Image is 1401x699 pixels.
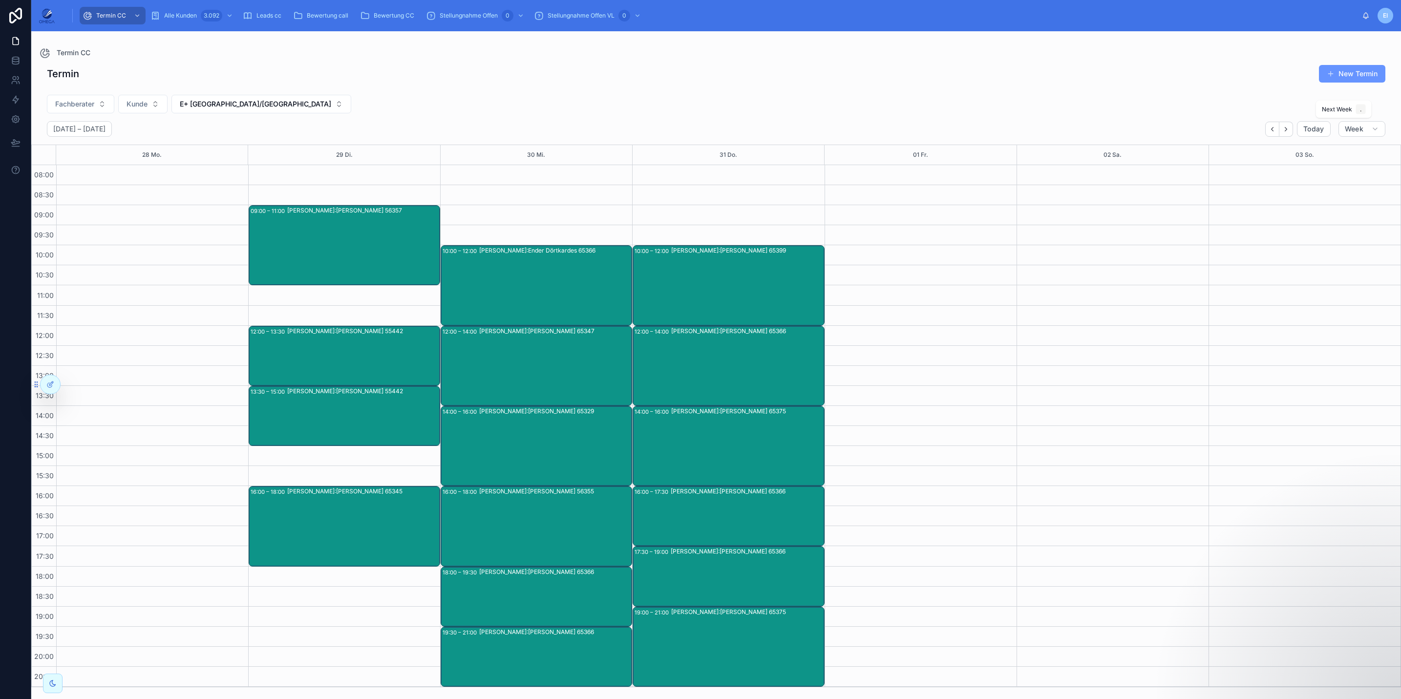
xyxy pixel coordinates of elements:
span: Leads cc [256,12,281,20]
div: [PERSON_NAME]:[PERSON_NAME] 65347 [479,327,631,335]
span: 18:30 [33,592,56,600]
div: 12:00 – 14:00[PERSON_NAME]:[PERSON_NAME] 65347 [441,326,632,405]
div: [PERSON_NAME]:[PERSON_NAME] 65366 [479,568,631,576]
div: 18:00 – 19:30[PERSON_NAME]:[PERSON_NAME] 65366 [441,567,632,626]
span: 16:00 [33,491,56,500]
div: [PERSON_NAME]:[PERSON_NAME] 65366 [479,628,631,636]
a: Bewertung CC [357,7,421,24]
button: Select Button [171,95,351,113]
span: Week [1345,125,1363,133]
div: [PERSON_NAME]:[PERSON_NAME] 65366 [671,327,823,335]
span: 09:30 [32,231,56,239]
span: 16:30 [33,511,56,520]
div: 16:00 – 18:00[PERSON_NAME]:[PERSON_NAME] 56355 [441,487,632,566]
div: 14:00 – 16:00 [443,407,479,417]
div: [PERSON_NAME]:[PERSON_NAME] 65399 [671,247,823,254]
span: Stellungnahme Offen [440,12,498,20]
div: 12:00 – 14:00 [443,327,479,337]
span: 18:00 [33,572,56,580]
span: E+ [GEOGRAPHIC_DATA]/[GEOGRAPHIC_DATA] [180,99,331,109]
span: 19:00 [33,612,56,620]
div: 18:00 – 19:30 [443,568,479,577]
div: 12:00 – 13:30 [251,327,287,337]
div: 16:00 – 18:00[PERSON_NAME]:[PERSON_NAME] 65345 [249,487,440,566]
div: scrollable content [63,5,1362,26]
span: 19:30 [33,632,56,640]
h1: Termin [47,67,79,81]
button: 01 Fr. [913,145,928,165]
span: 08:00 [32,170,56,179]
button: 28 Mo. [142,145,162,165]
span: . [1357,106,1365,113]
div: [PERSON_NAME]:Ender Dörtkardes 65366 [479,247,631,254]
div: 0 [502,10,513,21]
div: 14:00 – 16:00[PERSON_NAME]:[PERSON_NAME] 65329 [441,406,632,486]
div: [PERSON_NAME]:[PERSON_NAME] 65375 [671,407,823,415]
div: [PERSON_NAME]:[PERSON_NAME] 65366 [671,487,823,495]
button: New Termin [1319,65,1385,83]
a: Termin CC [80,7,146,24]
span: 10:30 [33,271,56,279]
div: 3.092 [201,10,222,21]
button: 29 Di. [336,145,353,165]
div: 09:00 – 11:00[PERSON_NAME]:[PERSON_NAME] 56357 [249,206,440,285]
a: Stellungnahme Offen0 [423,7,529,24]
span: Fachberater [55,99,94,109]
div: [PERSON_NAME]:[PERSON_NAME] 65366 [671,548,823,555]
div: [PERSON_NAME]:[PERSON_NAME] 56357 [287,207,439,214]
span: 11:30 [35,311,56,319]
div: 16:00 – 17:30[PERSON_NAME]:[PERSON_NAME] 65366 [633,487,824,546]
span: 12:00 [33,331,56,339]
span: 14:00 [33,411,56,420]
button: 03 So. [1295,145,1314,165]
a: Termin CC [39,47,90,59]
span: 17:00 [34,531,56,540]
iframe: Intercom notifications message [1206,626,1401,694]
div: 12:00 – 14:00[PERSON_NAME]:[PERSON_NAME] 65366 [633,326,824,405]
div: 31 Do. [720,145,737,165]
div: 17:30 – 19:00[PERSON_NAME]:[PERSON_NAME] 65366 [633,547,824,606]
h2: [DATE] – [DATE] [53,124,106,134]
span: 13:30 [33,391,56,400]
span: Stellungnahme Offen VL [548,12,615,20]
button: Select Button [47,95,114,113]
span: 15:30 [34,471,56,480]
div: 19:00 – 21:00 [635,608,671,617]
span: 11:00 [35,291,56,299]
span: EI [1383,12,1388,20]
span: Next Week [1322,106,1352,113]
div: [PERSON_NAME]:[PERSON_NAME] 65345 [287,487,439,495]
span: 09:00 [32,211,56,219]
span: 15:00 [34,451,56,460]
span: 13:00 [33,371,56,380]
div: 19:30 – 21:00 [443,628,479,637]
button: 02 Sa. [1104,145,1122,165]
div: [PERSON_NAME]:[PERSON_NAME] 55442 [287,327,439,335]
button: 30 Mi. [527,145,545,165]
span: 08:30 [32,191,56,199]
div: 09:00 – 11:00 [251,206,287,216]
div: [PERSON_NAME]:[PERSON_NAME] 65375 [671,608,823,616]
div: [PERSON_NAME]:[PERSON_NAME] 55442 [287,387,439,395]
span: 20:00 [32,652,56,660]
div: 10:00 – 12:00 [443,246,479,256]
div: 0 [618,10,630,21]
div: 10:00 – 12:00 [635,246,671,256]
span: Kunde [127,99,148,109]
div: 12:00 – 13:30[PERSON_NAME]:[PERSON_NAME] 55442 [249,326,440,385]
div: 13:30 – 15:00 [251,387,287,397]
span: Alle Kunden [164,12,197,20]
button: Week [1338,121,1385,137]
div: 10:00 – 12:00[PERSON_NAME]:[PERSON_NAME] 65399 [633,246,824,325]
div: 16:00 – 17:30 [635,487,671,497]
button: Next [1279,122,1293,137]
div: 13:30 – 15:00[PERSON_NAME]:[PERSON_NAME] 55442 [249,386,440,445]
span: Today [1303,125,1324,133]
div: 16:00 – 18:00 [443,487,479,497]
